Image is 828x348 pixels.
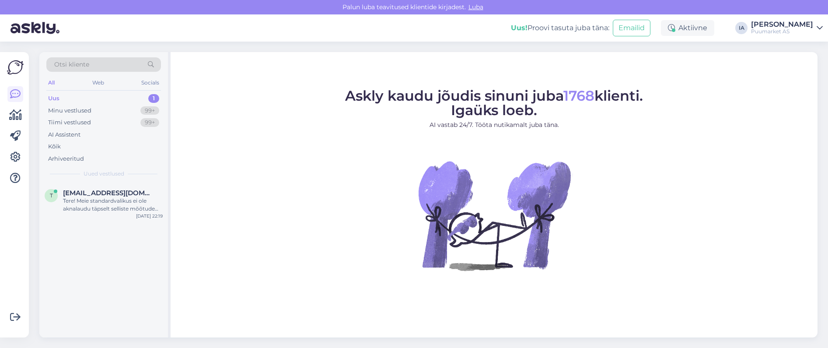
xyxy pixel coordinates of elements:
div: All [46,77,56,88]
div: Proovi tasuta juba täna: [511,23,609,33]
span: t [50,192,53,199]
div: Minu vestlused [48,106,91,115]
div: Tere! Meie standardvalikus ei ole aknalaudu täpselt selliste mõõtude [PERSON_NAME] nurgaga. Suuna... [63,197,163,213]
div: 99+ [140,118,159,127]
button: Emailid [613,20,650,36]
b: Uus! [511,24,528,32]
p: AI vastab 24/7. Tööta nutikamalt juba täna. [345,120,643,130]
div: Tiimi vestlused [48,118,91,127]
div: AI Assistent [48,130,80,139]
div: IA [735,22,748,34]
div: Web [91,77,106,88]
div: 99+ [140,106,159,115]
div: Puumarket AS [751,28,813,35]
div: Aktiivne [661,20,714,36]
span: Otsi kliente [54,60,89,69]
div: [DATE] 22:19 [136,213,163,219]
a: [PERSON_NAME]Puumarket AS [751,21,823,35]
div: 1 [148,94,159,103]
span: Uued vestlused [84,170,124,178]
span: Askly kaudu jõudis sinuni juba klienti. Igaüks loeb. [345,87,643,119]
div: Arhiveeritud [48,155,84,163]
span: Luba [466,3,486,11]
span: 1768 [563,87,594,104]
div: Socials [140,77,161,88]
div: [PERSON_NAME] [751,21,813,28]
img: Askly Logo [7,59,24,76]
img: No Chat active [416,137,573,294]
span: tonis.valing@gmail.com [63,189,154,197]
div: Uus [48,94,59,103]
div: Kõik [48,142,61,151]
